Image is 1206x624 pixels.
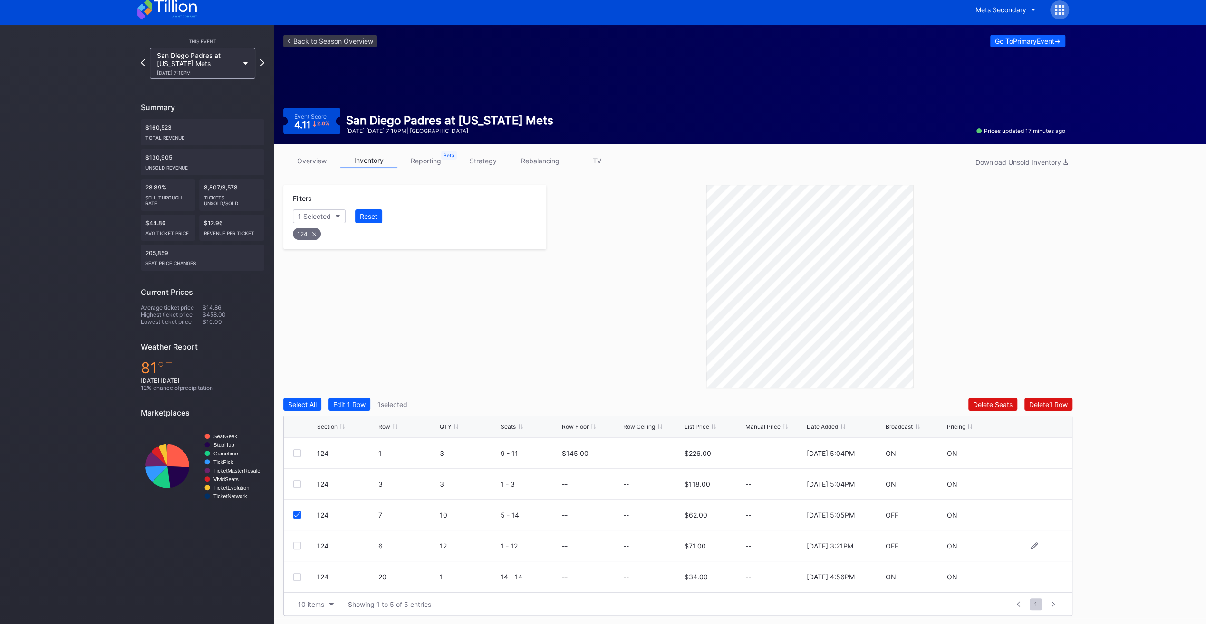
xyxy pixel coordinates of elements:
div: -- [623,542,629,550]
div: OFF [886,542,898,550]
text: TicketEvolution [213,485,249,491]
div: 3 [439,480,498,488]
div: ON [946,573,957,581]
div: $160,523 [141,119,264,145]
div: Seats [501,423,516,430]
div: 5 - 14 [501,511,560,519]
div: Download Unsold Inventory [975,158,1068,166]
div: San Diego Padres at [US_STATE] Mets [346,113,553,127]
div: [DATE] [DATE] [141,377,264,384]
div: [DATE] 5:04PM [807,449,855,457]
text: TicketMasterResale [213,468,260,473]
div: [DATE] 5:04PM [807,480,855,488]
div: Delete 1 Row [1029,400,1068,408]
button: Reset [355,209,382,223]
svg: Chart title [141,425,264,508]
div: -- [745,511,804,519]
div: ON [946,449,957,457]
div: 28.89% [141,179,195,211]
a: strategy [454,153,511,168]
div: Showing 1 to 5 of 5 entries [348,600,431,608]
div: Unsold Revenue [145,161,260,170]
div: 205,859 [141,245,264,271]
div: 124 [317,573,376,581]
button: Edit 1 Row [328,398,370,411]
span: ℉ [157,359,173,377]
div: 2.6 % [317,121,329,126]
div: -- [623,511,629,519]
div: $12.96 [199,215,265,241]
div: Row [378,423,390,430]
a: inventory [340,153,397,168]
div: 8,807/3,578 [199,179,265,211]
div: Sell Through Rate [145,191,191,206]
div: 4.11 [294,120,329,130]
div: 9 - 11 [501,449,560,457]
div: [DATE] 3:21PM [807,542,853,550]
div: San Diego Padres at [US_STATE] Mets [157,51,239,76]
button: Delete1 Row [1024,398,1072,411]
text: TickPick [213,459,233,465]
div: Manual Price [745,423,781,430]
button: 1 Selected [293,209,346,223]
div: Date Added [807,423,838,430]
div: Delete Seats [973,400,1013,408]
div: -- [623,480,629,488]
a: rebalancing [511,153,569,168]
button: Go ToPrimaryEvent-> [990,35,1065,47]
div: Highest ticket price [141,311,203,318]
div: ON [886,449,896,457]
div: $130,905 [141,149,264,175]
div: -- [745,449,804,457]
div: 10 [439,511,498,519]
div: $226.00 [684,449,711,457]
div: -- [562,573,568,581]
a: <-Back to Season Overview [283,35,377,47]
button: Download Unsold Inventory [971,156,1072,169]
div: Select All [288,400,317,408]
div: ON [946,480,957,488]
div: -- [562,542,568,550]
div: 1 - 12 [501,542,560,550]
div: Lowest ticket price [141,318,203,325]
div: $10.00 [203,318,264,325]
div: [DATE] 4:56PM [807,573,855,581]
div: [DATE] [DATE] 7:10PM | [GEOGRAPHIC_DATA] [346,127,553,134]
a: reporting [397,153,454,168]
div: seat price changes [145,256,260,266]
div: Avg ticket price [145,227,191,236]
div: $458.00 [203,311,264,318]
span: 1 [1030,598,1042,610]
div: Reset [360,212,377,220]
div: Tickets Unsold/Sold [204,191,260,206]
div: $44.86 [141,215,195,241]
div: 124 [317,511,376,519]
div: $118.00 [684,480,710,488]
div: Revenue per ticket [204,227,260,236]
div: Section [317,423,338,430]
div: $145.00 [562,449,589,457]
div: Total Revenue [145,131,260,141]
div: Go To Primary Event -> [995,37,1061,45]
div: -- [562,511,568,519]
div: This Event [141,38,264,44]
div: 1 Selected [298,212,331,220]
div: $71.00 [684,542,705,550]
div: [DATE] 5:05PM [807,511,855,519]
text: SeatGeek [213,434,237,439]
div: 12 % chance of precipitation [141,384,264,391]
div: $62.00 [684,511,707,519]
div: 3 [378,480,437,488]
text: VividSeats [213,476,239,482]
div: 12 [439,542,498,550]
div: ON [886,480,896,488]
div: 81 [141,359,264,377]
div: 10 items [298,600,324,608]
div: $34.00 [684,573,707,581]
div: Row Ceiling [623,423,655,430]
div: 3 [439,449,498,457]
text: TicketNetwork [213,493,247,499]
div: Marketplaces [141,408,264,417]
text: StubHub [213,442,234,448]
div: 7 [378,511,437,519]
